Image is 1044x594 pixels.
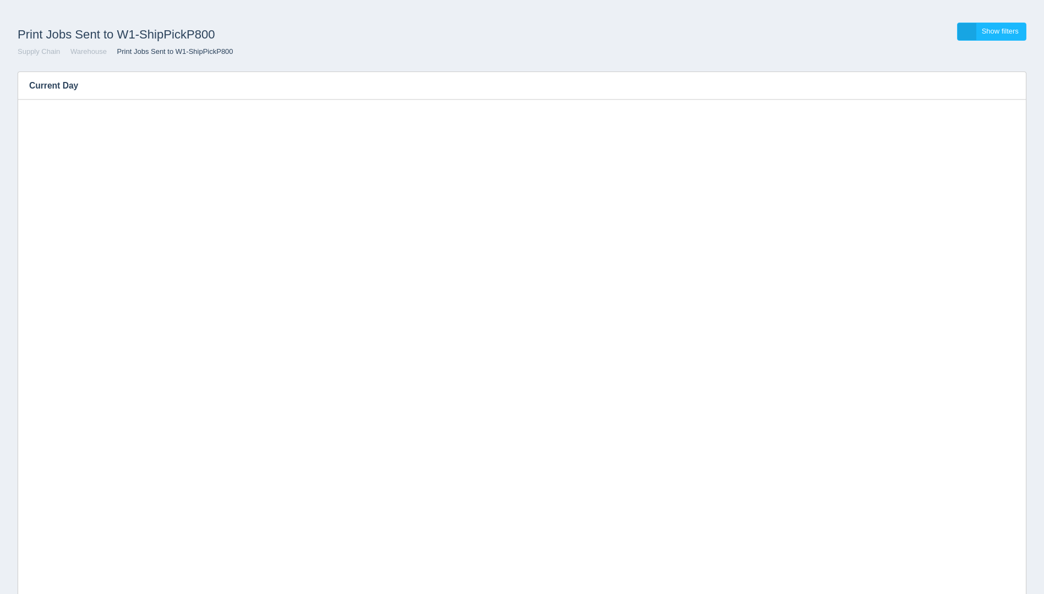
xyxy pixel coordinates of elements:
li: Print Jobs Sent to W1-ShipPickP800 [109,47,233,57]
h3: Current Day [18,72,992,100]
a: Supply Chain [18,47,60,56]
span: Show filters [982,27,1019,35]
a: Show filters [957,23,1026,41]
a: Warehouse [70,47,107,56]
h1: Print Jobs Sent to W1-ShipPickP800 [18,23,522,47]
